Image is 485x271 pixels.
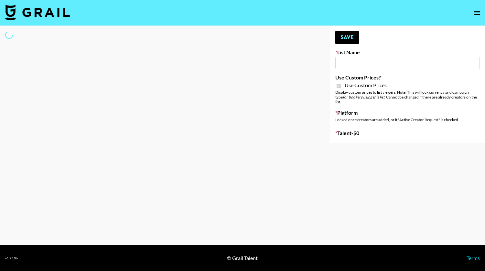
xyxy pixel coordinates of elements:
img: Grail Talent [5,5,70,20]
label: List Name [335,49,480,56]
div: Display custom prices to list viewers. Note: This will lock currency and campaign type . Cannot b... [335,90,480,104]
div: © Grail Talent [227,255,258,261]
div: v 1.7.106 [5,256,18,260]
a: Terms [467,255,480,261]
label: Use Custom Prices? [335,74,480,81]
div: Locked once creators are added, or if "Active Creator Request" is checked. [335,117,480,122]
button: Save [335,31,359,44]
label: Platform [335,109,480,116]
button: open drawer [471,6,484,19]
span: Use Custom Prices [345,82,387,89]
em: for bookers using this list [343,95,384,99]
label: Talent - $ 0 [335,130,480,136]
